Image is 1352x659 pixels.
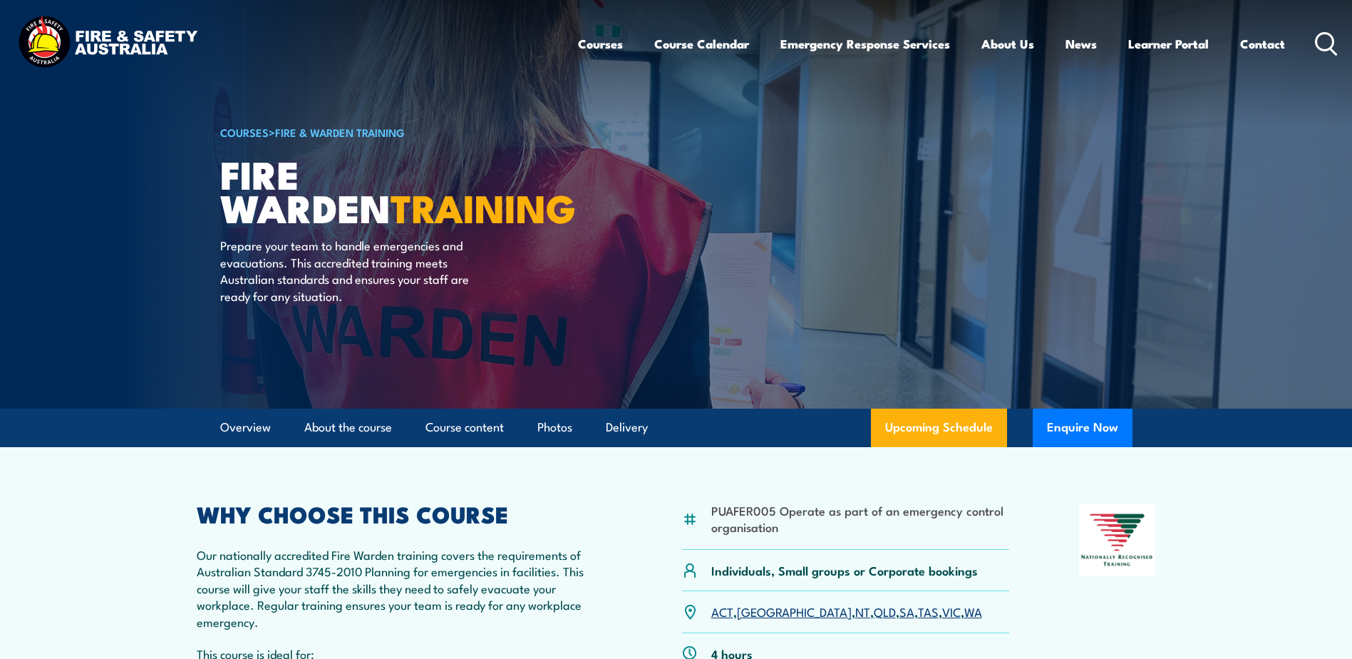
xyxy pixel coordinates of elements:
a: Overview [220,409,271,446]
a: News [1065,25,1097,63]
a: QLD [874,603,896,620]
li: PUAFER005 Operate as part of an emergency control organisation [711,502,1010,536]
a: Course Calendar [654,25,749,63]
a: Contact [1240,25,1285,63]
a: Fire & Warden Training [275,124,405,140]
h2: WHY CHOOSE THIS COURSE [197,504,613,523]
a: SA [899,603,914,620]
a: COURSES [220,124,269,140]
a: NT [855,603,870,620]
p: , , , , , , , [711,603,982,620]
a: Courses [578,25,623,63]
a: Learner Portal [1128,25,1209,63]
a: Upcoming Schedule [871,409,1007,447]
button: Enquire Now [1033,409,1132,447]
a: TAS [918,603,939,620]
h6: > [220,123,572,141]
img: Nationally Recognised Training logo. [1079,504,1156,576]
h1: Fire Warden [220,157,572,223]
a: WA [964,603,982,620]
a: About Us [981,25,1034,63]
a: Course content [425,409,504,446]
a: VIC [942,603,961,620]
strong: TRAINING [391,177,576,236]
a: About the course [304,409,392,446]
a: Photos [537,409,572,446]
a: [GEOGRAPHIC_DATA] [737,603,852,620]
a: ACT [711,603,733,620]
p: Individuals, Small groups or Corporate bookings [711,562,978,578]
p: Our nationally accredited Fire Warden training covers the requirements of Australian Standard 374... [197,546,613,630]
a: Delivery [606,409,648,446]
a: Emergency Response Services [780,25,950,63]
p: Prepare your team to handle emergencies and evacuations. This accredited training meets Australia... [220,237,480,304]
